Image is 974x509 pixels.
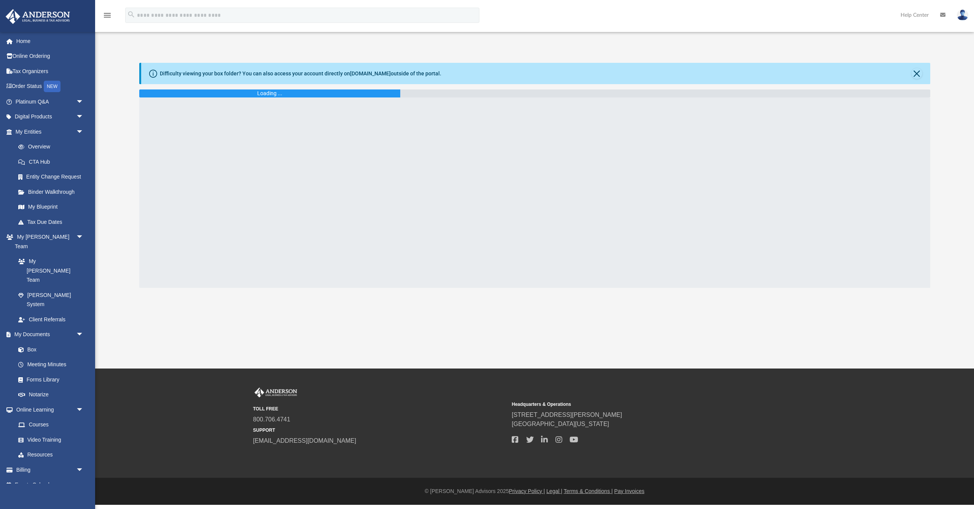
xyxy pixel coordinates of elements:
a: Terms & Conditions | [564,488,613,494]
button: Close [912,68,922,79]
span: arrow_drop_down [76,124,91,140]
i: menu [103,11,112,20]
span: arrow_drop_down [76,327,91,343]
a: Tax Organizers [5,64,95,79]
a: menu [103,14,112,20]
a: My [PERSON_NAME] Teamarrow_drop_down [5,230,91,254]
a: Legal | [546,488,562,494]
a: [DOMAIN_NAME] [350,70,391,77]
a: My [PERSON_NAME] Team [11,254,88,288]
a: Notarize [11,387,91,402]
small: SUPPORT [253,427,506,434]
a: Video Training [11,432,88,447]
a: Home [5,34,95,49]
span: arrow_drop_down [76,109,91,125]
a: Courses [11,417,91,432]
a: My Blueprint [11,199,91,215]
span: arrow_drop_down [76,94,91,110]
a: Meeting Minutes [11,357,91,372]
div: Difficulty viewing your box folder? You can also access your account directly on outside of the p... [160,70,441,78]
a: Box [11,342,88,357]
a: Entity Change Request [11,169,95,185]
a: Digital Productsarrow_drop_down [5,109,95,124]
a: [PERSON_NAME] System [11,287,91,312]
span: arrow_drop_down [76,462,91,478]
a: Online Ordering [5,49,95,64]
a: My Documentsarrow_drop_down [5,327,91,342]
a: [GEOGRAPHIC_DATA][US_STATE] [512,421,609,427]
a: Overview [11,139,95,155]
small: TOLL FREE [253,405,506,412]
span: arrow_drop_down [76,230,91,245]
a: Platinum Q&Aarrow_drop_down [5,94,95,109]
div: NEW [44,81,60,92]
div: © [PERSON_NAME] Advisors 2025 [95,487,974,495]
img: Anderson Advisors Platinum Portal [3,9,72,24]
a: Privacy Policy | [509,488,545,494]
a: My Entitiesarrow_drop_down [5,124,95,139]
a: [EMAIL_ADDRESS][DOMAIN_NAME] [253,437,356,444]
a: Forms Library [11,372,88,387]
span: arrow_drop_down [76,402,91,418]
a: CTA Hub [11,154,95,169]
a: Tax Due Dates [11,214,95,230]
a: Client Referrals [11,312,91,327]
i: search [127,10,135,19]
a: Events Calendar [5,477,95,493]
a: [STREET_ADDRESS][PERSON_NAME] [512,412,622,418]
small: Headquarters & Operations [512,401,765,408]
a: 800.706.4741 [253,416,290,423]
a: Resources [11,447,91,463]
a: Pay Invoices [614,488,644,494]
img: User Pic [957,10,968,21]
a: Binder Walkthrough [11,184,95,199]
a: Order StatusNEW [5,79,95,94]
div: Loading ... [257,89,282,97]
a: Billingarrow_drop_down [5,462,95,477]
a: Online Learningarrow_drop_down [5,402,91,417]
img: Anderson Advisors Platinum Portal [253,388,299,397]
